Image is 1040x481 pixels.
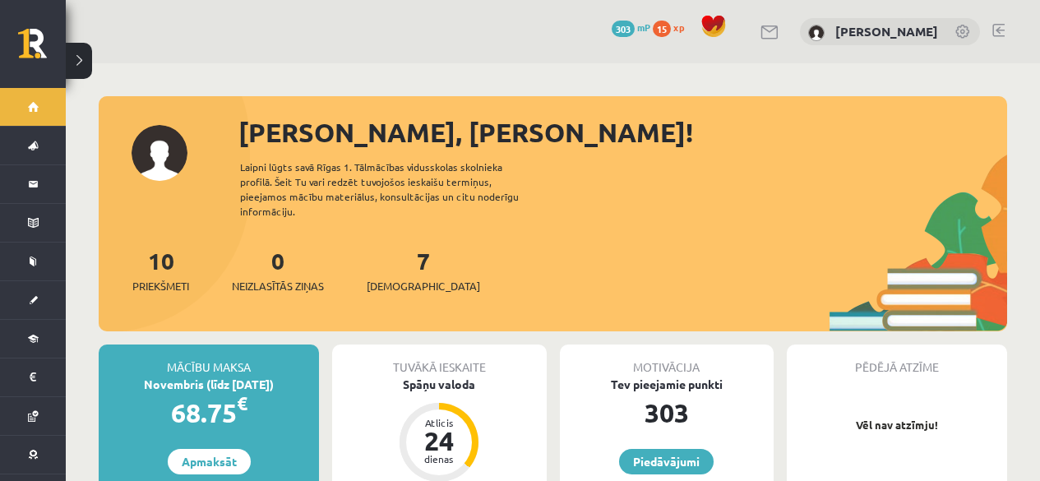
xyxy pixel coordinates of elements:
a: Apmaksāt [168,449,251,474]
p: Vēl nav atzīmju! [795,417,999,433]
a: 7[DEMOGRAPHIC_DATA] [367,246,480,294]
div: 68.75 [99,393,319,432]
a: 10Priekšmeti [132,246,189,294]
a: Rīgas 1. Tālmācības vidusskola [18,29,66,70]
a: 15 xp [653,21,692,34]
span: xp [673,21,684,34]
div: 24 [414,428,464,454]
div: Atlicis [414,418,464,428]
div: Motivācija [560,345,774,376]
div: Mācību maksa [99,345,319,376]
div: Tuvākā ieskaite [332,345,546,376]
div: Laipni lūgts savā Rīgas 1. Tālmācības vidusskolas skolnieka profilā. Šeit Tu vari redzēt tuvojošo... [240,160,548,219]
span: € [237,391,247,415]
div: dienas [414,454,464,464]
div: Pēdējā atzīme [787,345,1007,376]
span: 15 [653,21,671,37]
div: Novembris (līdz [DATE]) [99,376,319,393]
a: 303 mP [612,21,650,34]
a: Piedāvājumi [619,449,714,474]
a: [PERSON_NAME] [835,23,938,39]
span: [DEMOGRAPHIC_DATA] [367,278,480,294]
div: 303 [560,393,774,432]
span: mP [637,21,650,34]
div: Spāņu valoda [332,376,546,393]
span: Neizlasītās ziņas [232,278,324,294]
img: Marta Kuzņecova [808,25,825,41]
span: Priekšmeti [132,278,189,294]
div: [PERSON_NAME], [PERSON_NAME]! [238,113,1007,152]
div: Tev pieejamie punkti [560,376,774,393]
a: 0Neizlasītās ziņas [232,246,324,294]
span: 303 [612,21,635,37]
